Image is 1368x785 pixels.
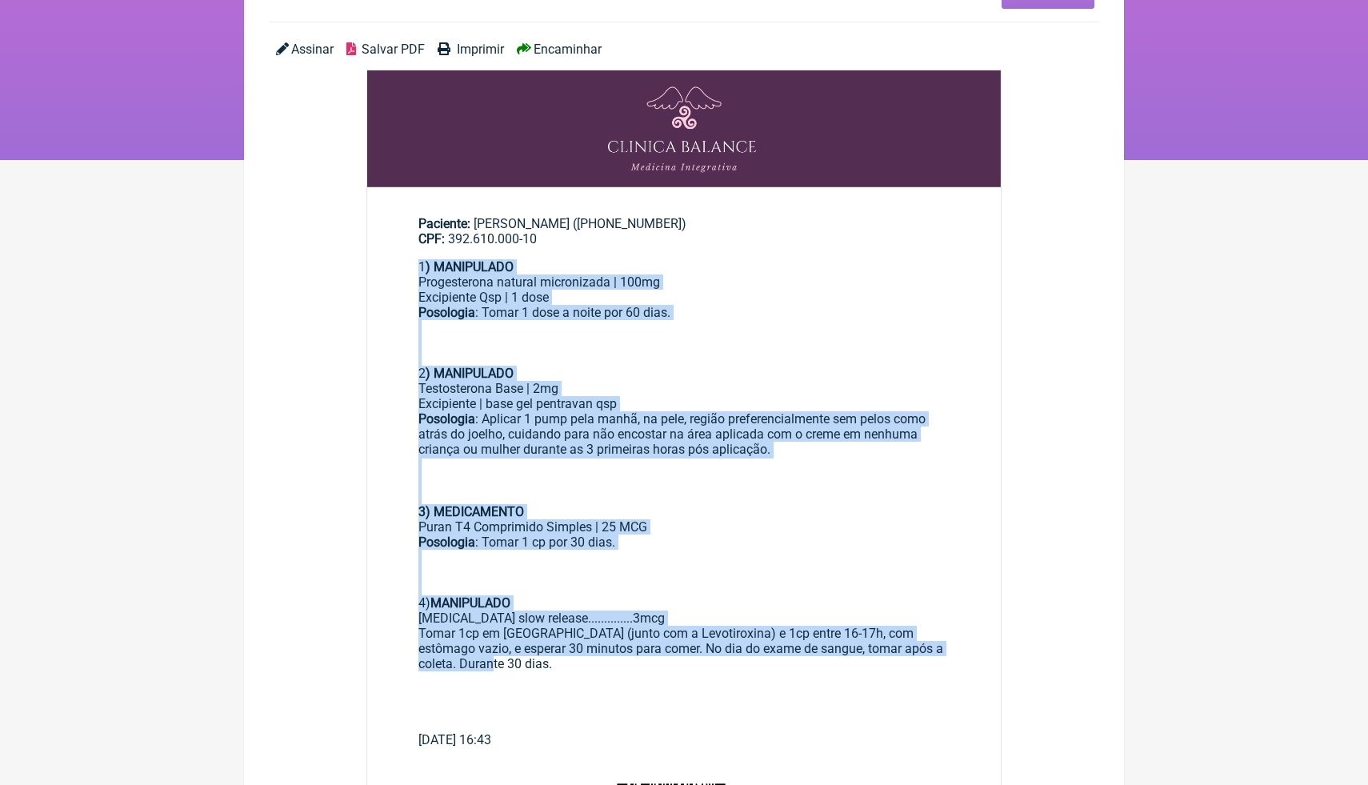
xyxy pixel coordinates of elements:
div: Excipiente | base gel pentravan qsp [418,396,950,411]
div: : Tomar 1 dose a noite por 60 dias. [418,305,950,320]
span: Encaminhar [534,42,602,57]
div: Excipiente Qsp | 1 dose [418,290,950,305]
img: OHRMBDAMBDLv2SiBD+EP9LuaQDBICIzAAAAAAAAAAAAAAAAAAAAAAAEAM3AEAAAAAAAAAAAAAAAAAAAAAAAAAAAAAYuAOAAAA... [367,70,1001,187]
strong: Posologia [418,535,475,550]
strong: ) MANIPULADO [426,259,514,274]
div: 392.610.000-10 [418,231,950,246]
div: Progesterona natural micronizada | 100mg [418,274,950,290]
span: CPF: [418,231,445,246]
div: Tomar 1cp em [GEOGRAPHIC_DATA] (junto com a Levotiroxina) e 1cp entre 16-17h, com estômago vazio,... [418,626,950,671]
div: Puran T4 Comprimido Simples | 25 MCG [418,519,950,535]
div: Testosterona Base | 2mg [418,381,950,396]
div: 2 [418,366,950,381]
div: [PERSON_NAME] ([PHONE_NUMBER]) [418,216,950,246]
strong: MANIPULADO [430,595,510,611]
strong: Posologia [418,411,475,427]
div: [DATE] 16:43 [418,732,950,747]
strong: Posologia [418,305,475,320]
a: Imprimir [438,42,503,57]
div: : Tomar 1 cp por 30 dias. 4) [418,535,950,611]
div: : Aplicar 1 pump pela manhã, na pele, região preferencialmente sem pelos como atrás do joelho, cu... [418,411,950,504]
a: Assinar [276,42,334,57]
div: [MEDICAL_DATA] slow release..............3mcg [418,611,950,626]
span: Paciente: [418,216,470,231]
a: Salvar PDF [346,42,425,57]
div: 1 [418,259,950,274]
strong: 3) MEDICAMENTO [418,504,524,519]
a: Encaminhar [517,42,602,57]
span: Imprimir [457,42,504,57]
span: Salvar PDF [362,42,425,57]
span: Assinar [291,42,334,57]
strong: ) MANIPULADO [426,366,514,381]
